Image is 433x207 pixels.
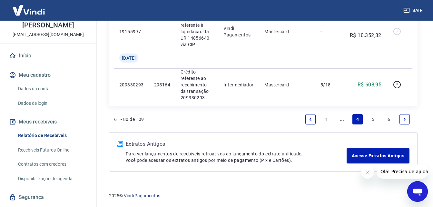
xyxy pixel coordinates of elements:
p: Vindi Pagamentos [223,25,254,38]
button: Meus recebíveis [8,115,89,129]
a: Acesse Extratos Antigos [347,148,409,163]
a: Page 6 [384,114,394,124]
span: [DATE] [122,55,136,61]
iframe: Botão para abrir a janela de mensagens [407,181,428,202]
a: Page 4 is your current page [352,114,363,124]
p: Intermediador [223,82,254,88]
a: Relatório de Recebíveis [15,129,89,142]
a: Início [8,49,89,63]
p: 2025 © [109,192,418,199]
p: 5/18 [320,82,340,88]
a: Disponibilização de agenda [15,172,89,185]
img: ícone [117,141,123,147]
p: [EMAIL_ADDRESS][DOMAIN_NAME] [13,31,84,38]
p: R$ 608,95 [358,81,382,89]
p: Para ver lançamentos de recebíveis retroativos ao lançamento do extrato unificado, você pode aces... [126,151,347,163]
a: Page 1 [321,114,331,124]
button: Meu cadastro [8,68,89,82]
a: Previous page [305,114,316,124]
p: 61 - 80 de 109 [114,116,144,123]
p: [PERSON_NAME] [22,22,74,29]
p: 19155997 [119,28,144,35]
p: Mastercard [264,82,310,88]
a: Segurança [8,190,89,204]
p: 295164 [154,82,170,88]
p: Débito referente à liquidação da UR 14856640 via CIP [181,15,213,48]
a: Vindi Pagamentos [124,193,160,198]
span: Olá! Precisa de ajuda? [4,5,54,10]
a: Page 5 [368,114,379,124]
a: Recebíveis Futuros Online [15,143,89,157]
a: Dados de login [15,97,89,110]
ul: Pagination [303,112,412,127]
a: Next page [399,114,410,124]
iframe: Mensagem da empresa [377,164,428,179]
p: 209330293 [119,82,144,88]
a: Contratos com credores [15,158,89,171]
p: - [320,28,340,35]
button: Sair [402,5,425,16]
p: Mastercard [264,28,310,35]
a: Dados da conta [15,82,89,95]
p: Crédito referente ao recebimento da transação 209330293 [181,69,213,101]
img: Vindi [8,0,50,20]
p: Extratos Antigos [126,140,347,148]
iframe: Fechar mensagem [361,166,374,179]
p: -R$ 10.352,32 [350,24,381,39]
a: Jump backward [337,114,347,124]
